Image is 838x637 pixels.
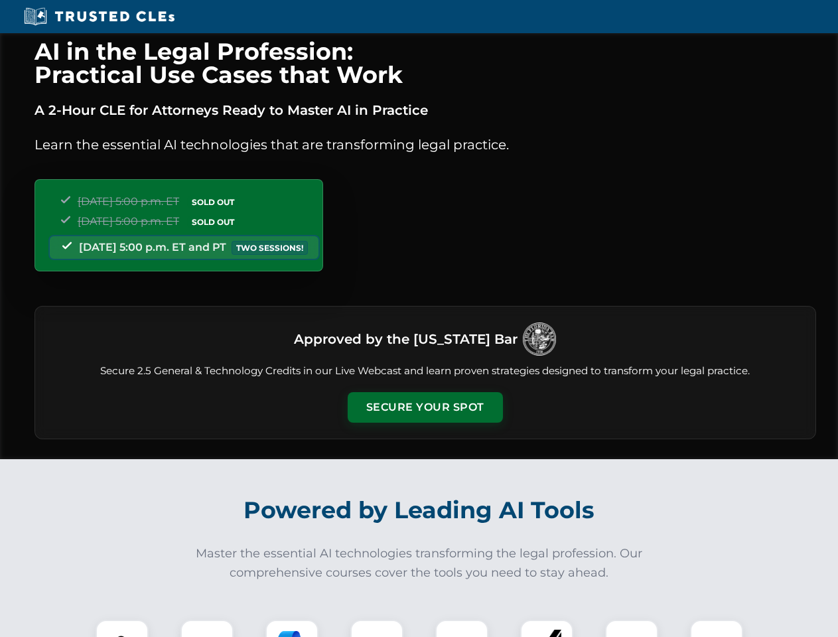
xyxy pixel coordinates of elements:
span: SOLD OUT [187,195,239,209]
h1: AI in the Legal Profession: Practical Use Cases that Work [35,40,816,86]
p: A 2-Hour CLE for Attorneys Ready to Master AI in Practice [35,100,816,121]
span: [DATE] 5:00 p.m. ET [78,195,179,208]
span: SOLD OUT [187,215,239,229]
p: Master the essential AI technologies transforming the legal profession. Our comprehensive courses... [187,544,652,583]
p: Learn the essential AI technologies that are transforming legal practice. [35,134,816,155]
img: Logo [523,322,556,356]
span: [DATE] 5:00 p.m. ET [78,215,179,228]
p: Secure 2.5 General & Technology Credits in our Live Webcast and learn proven strategies designed ... [51,364,800,379]
h2: Powered by Leading AI Tools [52,487,787,533]
h3: Approved by the [US_STATE] Bar [294,327,518,351]
button: Secure Your Spot [348,392,503,423]
img: Trusted CLEs [20,7,178,27]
